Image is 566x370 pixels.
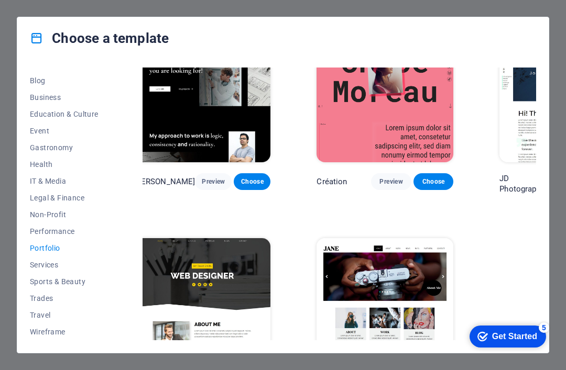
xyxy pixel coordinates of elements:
[30,139,99,156] button: Gastronomy
[30,72,99,89] button: Blog
[30,89,99,106] button: Business
[195,173,232,190] button: Preview
[31,12,76,21] div: Get Started
[422,177,445,186] span: Choose
[30,156,99,173] button: Health
[30,93,99,102] span: Business
[30,307,99,323] button: Travel
[30,127,99,135] span: Event
[317,176,347,187] p: Création
[30,122,99,139] button: Event
[30,273,99,290] button: Sports & Beauty
[379,177,402,186] span: Preview
[30,173,99,189] button: IT & Media
[30,294,99,302] span: Trades
[30,256,99,273] button: Services
[30,223,99,240] button: Performance
[30,227,99,236] span: Performance
[78,2,88,13] div: 5
[203,177,223,186] span: Preview
[30,106,99,122] button: Education & Culture
[30,76,99,85] span: Blog
[30,244,99,252] span: Portfolio
[30,189,99,206] button: Legal & Finance
[242,177,262,186] span: Choose
[30,261,99,269] span: Services
[234,173,270,190] button: Choose
[30,143,99,152] span: Gastronomy
[30,160,99,169] span: Health
[30,328,99,336] span: Wireframe
[499,173,555,194] p: JD Photography
[317,36,453,162] img: Création
[371,173,411,190] button: Preview
[134,176,195,187] p: [PERSON_NAME]
[30,30,169,47] h4: Choose a template
[30,110,99,118] span: Education & Culture
[317,238,453,364] img: Jane
[134,36,271,162] img: Max Hatzy
[134,238,271,364] img: Portfolio
[30,277,99,286] span: Sports & Beauty
[30,194,99,202] span: Legal & Finance
[30,323,99,340] button: Wireframe
[30,206,99,223] button: Non-Profit
[413,173,453,190] button: Choose
[30,240,99,256] button: Portfolio
[30,210,99,219] span: Non-Profit
[30,290,99,307] button: Trades
[30,311,99,319] span: Travel
[8,5,85,27] div: Get Started 5 items remaining, 0% complete
[30,177,99,185] span: IT & Media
